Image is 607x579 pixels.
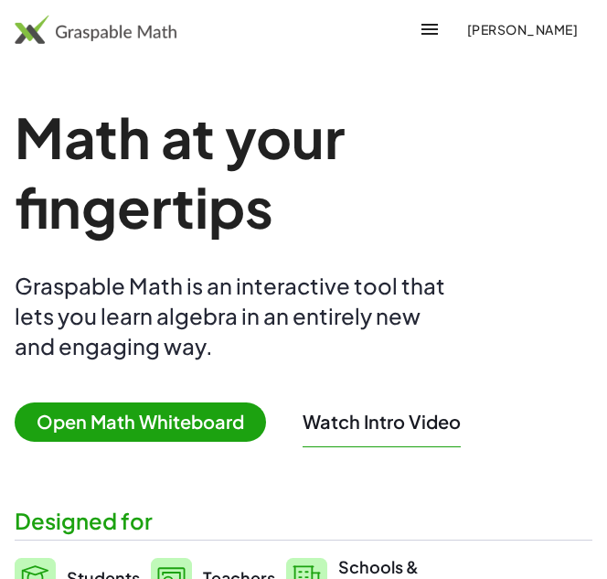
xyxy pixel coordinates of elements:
[452,13,592,46] button: [PERSON_NAME]
[303,410,461,434] button: Watch Intro Video
[15,271,453,361] div: Graspable Math is an interactive tool that lets you learn algebra in an entirely new and engaging...
[15,402,266,442] span: Open Math Whiteboard
[15,413,281,433] a: Open Math Whiteboard
[15,506,592,536] div: Designed for
[466,21,578,38] span: [PERSON_NAME]
[15,102,592,241] h1: Math at your fingertips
